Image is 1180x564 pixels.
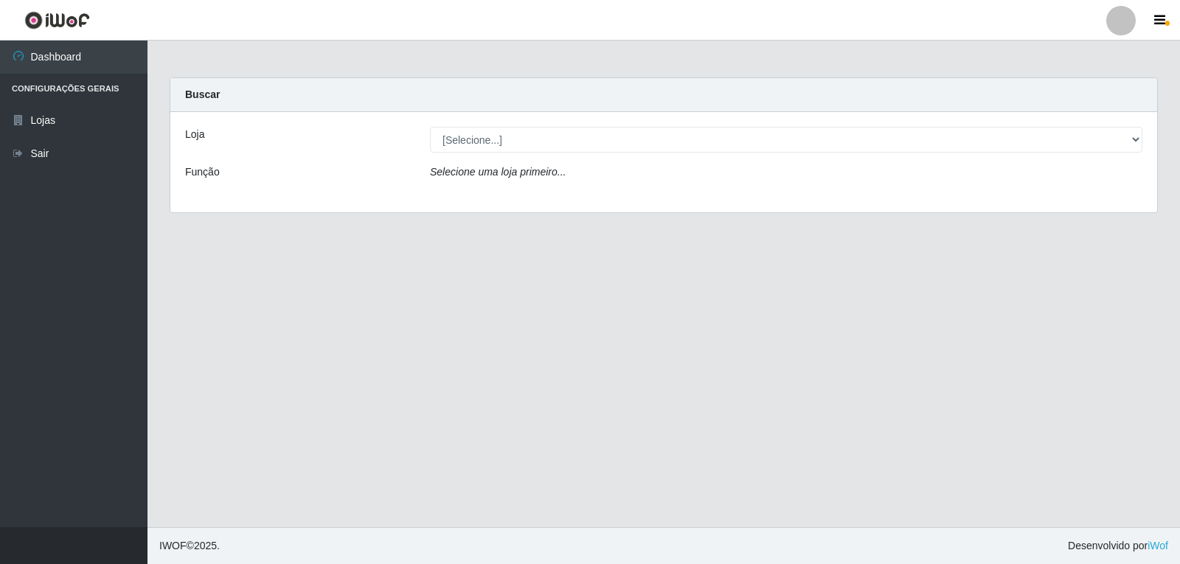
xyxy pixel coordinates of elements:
a: iWof [1148,540,1168,551]
img: CoreUI Logo [24,11,90,29]
strong: Buscar [185,88,220,100]
span: © 2025 . [159,538,220,554]
label: Loja [185,127,204,142]
i: Selecione uma loja primeiro... [430,166,566,178]
span: IWOF [159,540,187,551]
span: Desenvolvido por [1068,538,1168,554]
label: Função [185,164,220,180]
